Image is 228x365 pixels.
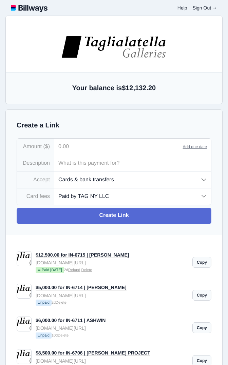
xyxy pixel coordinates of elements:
small: 2d [36,300,188,306]
a: Copy [192,290,211,301]
div: [DOMAIN_NAME][URL] [36,357,188,365]
a: Delete [58,333,69,338]
a: $6,000.00 for IN-6711 | ASHWIN [36,318,106,323]
div: Card fees [17,188,54,205]
a: Delete [81,268,92,272]
img: logotype.svg [11,3,47,12]
a: Copy [192,322,211,333]
a: $8,500.00 for IN-6706 | [PERSON_NAME] PROJECT [36,350,150,356]
span: Unpaid [36,332,52,339]
span: Paid [DATE] [36,267,64,273]
a: Add due date [183,144,207,149]
span: Unpaid [36,300,52,306]
a: $5,000.00 for IN-6714 | [PERSON_NAME] [36,285,127,290]
h2: Create a Link [17,121,211,130]
small: 10d [36,332,188,339]
span: $12,132.20 [122,84,156,92]
div: Amount ($) [17,139,54,155]
input: What is this payment for? [54,155,211,171]
div: [DOMAIN_NAME][URL] [36,259,188,266]
small: 2d [36,267,188,274]
a: Create Link [17,208,211,224]
a: Help [177,5,187,11]
h2: Your balance is [17,83,211,93]
img: images%2Flogos%2FNHEjR4F79tOipA5cvDi8LzgAg5H3-logo.jpg [61,35,167,59]
div: Accept [17,172,54,188]
div: [DOMAIN_NAME][URL] [36,324,188,332]
div: Description [17,155,54,171]
input: 0.00 [54,139,183,155]
a: Refund [68,268,80,272]
a: Delete [56,301,66,305]
a: Copy [192,257,211,268]
div: [DOMAIN_NAME][URL] [36,292,188,299]
a: $12,500.00 for IN-6715 | [PERSON_NAME] [36,252,129,258]
a: Sign Out [193,5,217,11]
